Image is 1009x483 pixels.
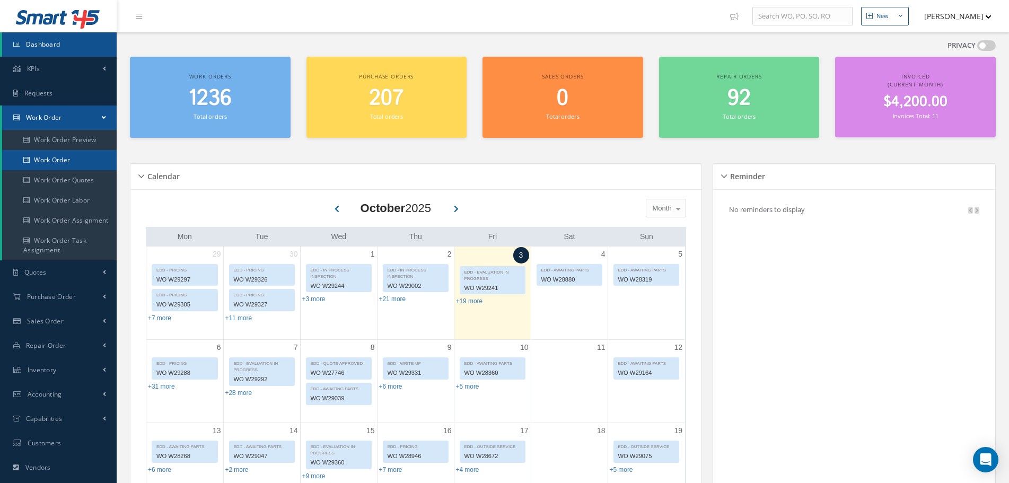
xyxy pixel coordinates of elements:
a: September 30, 2025 [287,247,300,262]
small: Total orders [194,112,226,120]
td: September 30, 2025 [223,247,300,340]
span: Capabilities [26,414,63,423]
a: Show 9 more events [302,472,326,480]
span: Sales orders [542,73,583,80]
div: EDD - AWAITING PARTS [537,265,602,274]
div: EDD - PRICING [230,265,294,274]
div: EDD - EVALUATION IN PROGRESS [230,358,294,373]
td: October 7, 2025 [223,339,300,423]
a: October 15, 2025 [364,423,377,438]
a: Show 7 more events [379,466,402,473]
div: WO W29288 [152,367,217,379]
div: WO W29360 [306,456,371,469]
div: EDD - PRICING [383,441,448,450]
span: 0 [557,83,568,113]
td: September 29, 2025 [146,247,223,340]
span: $4,200.00 [883,92,947,112]
div: EDD - AWAITING PARTS [152,441,217,450]
div: WO W29292 [230,373,294,385]
a: October 11, 2025 [595,340,608,355]
span: Customers [28,438,62,447]
span: Repair Order [26,341,66,350]
h5: Reminder [727,169,765,181]
a: October 4, 2025 [599,247,608,262]
a: October 6, 2025 [215,340,223,355]
span: 92 [727,83,751,113]
small: Total orders [546,112,579,120]
div: WO W29047 [230,450,294,462]
input: Search WO, PO, SO, RO [752,7,853,26]
h5: Calendar [144,169,180,181]
div: WO W27746 [306,367,371,379]
span: Invoiced [901,73,930,80]
a: Show 11 more events [225,314,252,322]
span: Accounting [28,390,62,399]
td: October 10, 2025 [454,339,531,423]
span: Requests [24,89,52,98]
div: EDD - AWAITING PARTS [230,441,294,450]
a: Show 5 more events [610,466,633,473]
a: October 14, 2025 [287,423,300,438]
td: October 12, 2025 [608,339,685,423]
a: October 9, 2025 [445,340,454,355]
div: EDD - WRITE-UP [383,358,448,367]
span: Purchase Order [27,292,76,301]
div: EDD - PRICING [152,265,217,274]
a: October 13, 2025 [210,423,223,438]
div: WO W29331 [383,367,448,379]
a: Dashboard [2,32,117,57]
span: Vendors [25,463,51,472]
a: Invoiced (Current Month) $4,200.00 Invoices Total: 11 [835,57,996,137]
p: No reminders to display [729,205,805,214]
button: [PERSON_NAME] [914,6,992,27]
div: WO W28880 [537,274,602,286]
div: EDD - PRICING [152,289,217,298]
div: WO W29039 [306,392,371,405]
a: Show 21 more events [379,295,406,303]
label: PRIVACY [947,40,976,51]
span: Purchase orders [359,73,414,80]
div: WO W28268 [152,450,217,462]
td: October 6, 2025 [146,339,223,423]
a: Tuesday [253,230,270,243]
span: 1236 [188,83,232,113]
div: WO W29244 [306,280,371,292]
a: Show 6 more events [148,466,171,473]
td: October 11, 2025 [531,339,608,423]
div: EDD - IN PROCESS INSPECTION [383,265,448,280]
span: KPIs [27,64,40,73]
span: Dashboard [26,40,60,49]
div: WO W29075 [614,450,679,462]
span: Inventory [28,365,57,374]
button: New [861,7,909,25]
small: Total orders [370,112,403,120]
a: October 5, 2025 [676,247,685,262]
a: Purchase orders 207 Total orders [306,57,467,138]
div: WO W29327 [230,298,294,311]
a: October 18, 2025 [595,423,608,438]
a: Show 28 more events [225,389,252,397]
div: EDD - EVALUATION IN PROGRESS [306,441,371,456]
td: October 8, 2025 [300,339,377,423]
a: Sales orders 0 Total orders [482,57,643,138]
a: Work Order Task Assignment [2,231,117,260]
div: WO W28360 [460,367,525,379]
span: Repair orders [716,73,761,80]
div: WO W29164 [614,367,679,379]
td: October 3, 2025 [454,247,531,340]
div: EDD - EVALUATION IN PROGRESS [460,267,525,282]
div: WO W28672 [460,450,525,462]
a: October 16, 2025 [441,423,454,438]
div: Open Intercom Messenger [973,447,998,472]
div: WO W29002 [383,280,448,292]
div: EDD - OUTSIDE SERVICE [460,441,525,450]
a: Work Order Assignment [2,210,117,231]
span: (Current Month) [888,81,943,88]
td: October 4, 2025 [531,247,608,340]
a: October 10, 2025 [518,340,531,355]
small: Invoices Total: 11 [893,112,938,120]
div: EDD - IN PROCESS INSPECTION [306,265,371,280]
span: Work Order [26,113,62,122]
a: Work Order [2,106,117,130]
a: October 19, 2025 [672,423,685,438]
